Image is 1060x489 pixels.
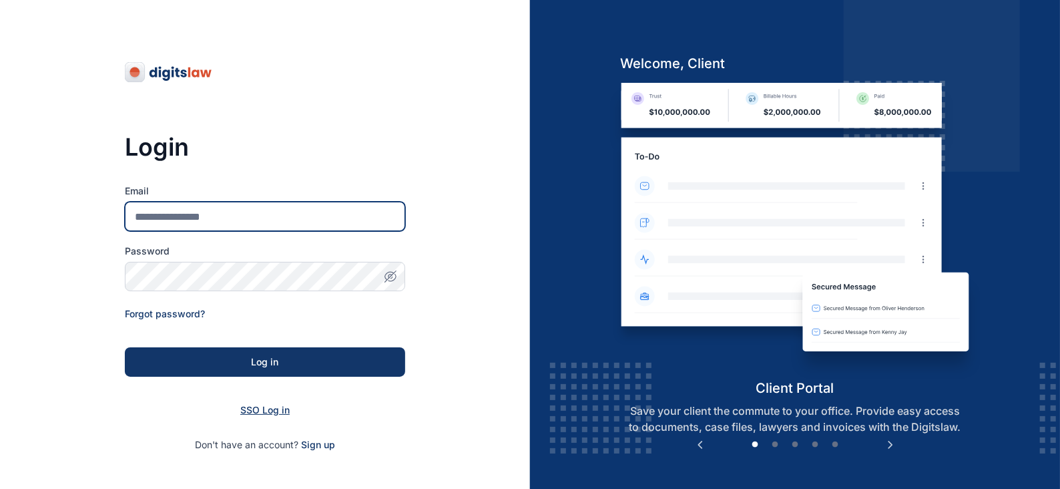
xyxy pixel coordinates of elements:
button: 1 [748,438,762,452]
label: Password [125,244,405,258]
button: 5 [828,438,842,452]
h3: Login [125,134,405,160]
img: digitslaw-logo [125,61,213,83]
a: SSO Log in [240,404,290,416]
p: Save your client the commute to your office. Provide easy access to documents, case files, lawyer... [610,403,981,435]
button: Previous [694,438,707,452]
label: Email [125,184,405,198]
p: Don't have an account? [125,438,405,452]
a: Sign up [301,439,335,450]
h5: client portal [610,379,981,397]
button: 2 [768,438,782,452]
a: Forgot password? [125,308,205,319]
button: 4 [808,438,822,452]
span: Sign up [301,438,335,452]
button: Log in [125,347,405,377]
img: client-portal [610,83,981,379]
button: Next [884,438,897,452]
div: Log in [146,355,384,369]
button: 3 [788,438,802,452]
h5: welcome, client [610,54,981,73]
